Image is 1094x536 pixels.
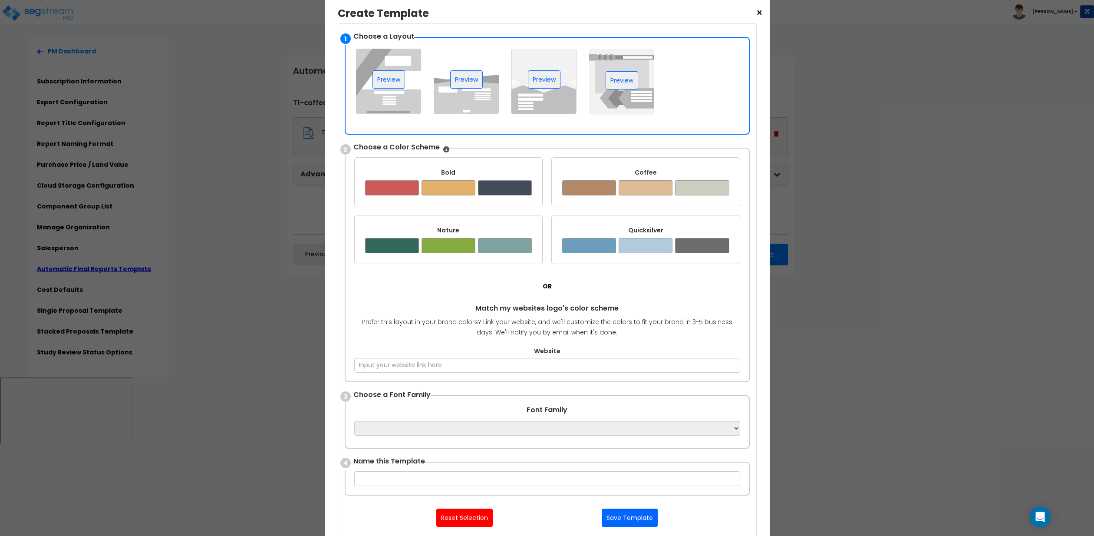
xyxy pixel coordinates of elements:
[354,347,740,355] label: Website
[1030,506,1051,527] div: Open Intercom Messenger
[528,70,560,89] button: Preview
[356,49,421,114] img: Layout 1
[434,49,499,114] img: Layout 2
[340,33,351,44] span: 1
[353,32,414,42] span: Choose a Layout
[340,458,351,468] span: 4
[602,509,658,527] button: Save Template
[340,144,351,155] span: 2
[353,142,440,152] span: Choose a Color Scheme
[340,391,351,402] span: 3
[353,457,425,467] span: Name this Template
[365,226,532,235] div: Nature
[450,70,483,89] button: Preview
[562,168,729,177] div: Coffee
[353,390,431,400] span: Choose a Font Family
[436,509,493,527] button: Reset Selection
[372,70,405,89] button: Preview
[443,145,449,154] span: For custom color, please contact the cost segregation engineer.
[543,282,552,291] span: OR
[562,226,729,235] div: Quicksilver
[606,71,638,89] button: Preview
[589,49,654,115] img: Layout 4
[354,304,740,314] span: Match my websites logo's color scheme
[756,6,763,20] span: ×
[338,8,429,19] h3: Create Template
[354,358,740,373] input: Input your website link here
[354,317,740,338] p: Prefer this layout in your brand colors? Link your website, and we'll customize the colors to fit...
[365,168,532,177] div: Bold
[511,49,577,114] img: Layout 3
[527,405,567,415] label: Font Family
